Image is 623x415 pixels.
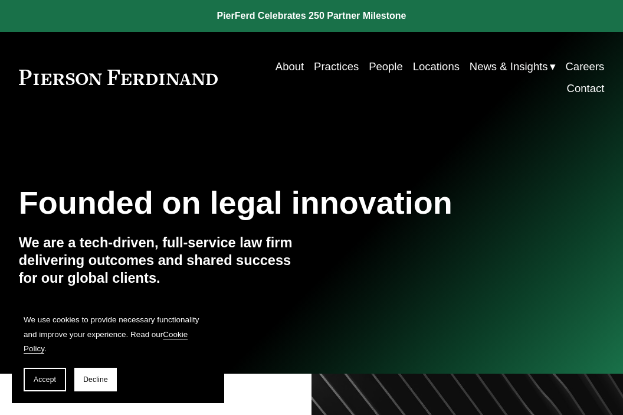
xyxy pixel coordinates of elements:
[314,55,359,77] a: Practices
[565,55,604,77] a: Careers
[413,55,460,77] a: Locations
[369,55,403,77] a: People
[74,368,117,391] button: Decline
[19,234,311,287] h4: We are a tech-driven, full-service law firm delivering outcomes and shared success for our global...
[567,77,605,99] a: Contact
[24,313,212,356] p: We use cookies to provide necessary functionality and improve your experience. Read our .
[19,185,507,221] h1: Founded on legal innovation
[24,330,188,353] a: Cookie Policy
[24,368,66,391] button: Accept
[470,55,556,77] a: folder dropdown
[470,57,548,76] span: News & Insights
[83,375,108,384] span: Decline
[12,301,224,403] section: Cookie banner
[276,55,304,77] a: About
[34,375,56,384] span: Accept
